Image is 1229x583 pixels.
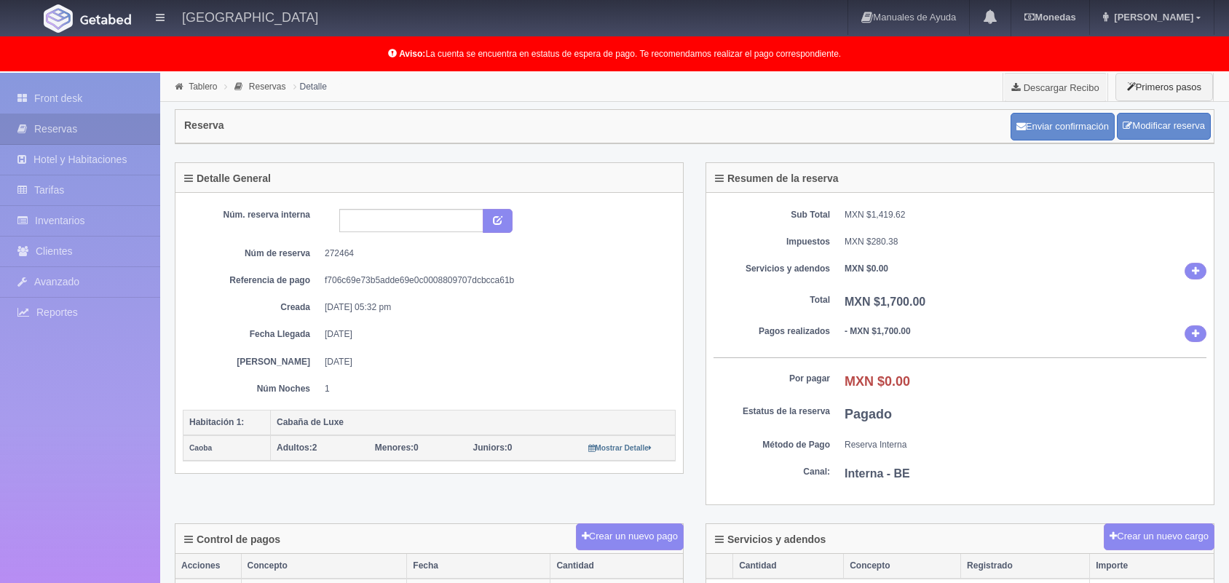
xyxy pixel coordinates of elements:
dt: Estatus de la reserva [714,405,830,418]
a: Descargar Recibo [1003,73,1107,102]
span: 0 [375,443,419,453]
small: Mostrar Detalle [588,444,652,452]
strong: Adultos: [277,443,312,453]
th: Concepto [844,554,961,579]
b: Pagado [845,407,892,421]
b: Interna - BE [845,467,910,480]
th: Importe [1090,554,1214,579]
a: Modificar reserva [1117,113,1211,140]
dd: MXN $280.38 [845,236,1206,248]
strong: Menores: [375,443,414,453]
dt: Pagos realizados [714,325,830,338]
dt: Núm de reserva [194,247,310,260]
a: Tablero [189,82,217,92]
dt: Creada [194,301,310,314]
b: Habitación 1: [189,417,244,427]
span: [PERSON_NAME] [1110,12,1193,23]
h4: [GEOGRAPHIC_DATA] [182,7,318,25]
dd: MXN $1,419.62 [845,209,1206,221]
th: Cantidad [733,554,844,579]
th: Cabaña de Luxe [271,410,676,435]
dt: Núm. reserva interna [194,209,310,221]
dt: Sub Total [714,209,830,221]
h4: Servicios y adendos [715,534,826,545]
a: Mostrar Detalle [588,443,652,453]
dd: [DATE] [325,328,665,341]
dd: f706c69e73b5adde69e0c0008809707dcbcca61b [325,274,665,287]
b: Aviso: [399,49,425,59]
b: MXN $0.00 [845,263,888,274]
dt: Servicios y adendos [714,263,830,275]
dt: Impuestos [714,236,830,248]
dd: [DATE] 05:32 pm [325,301,665,314]
dt: Método de Pago [714,439,830,451]
dd: 272464 [325,247,665,260]
dt: Por pagar [714,373,830,385]
dt: Fecha Llegada [194,328,310,341]
button: Primeros pasos [1115,73,1213,101]
b: - MXN $1,700.00 [845,326,911,336]
small: Caoba [189,444,212,452]
img: Getabed [80,14,131,25]
b: Monedas [1024,12,1075,23]
th: Cantidad [550,554,683,579]
th: Acciones [175,554,241,579]
b: MXN $1,700.00 [845,296,925,308]
h4: Reserva [184,120,224,131]
button: Enviar confirmación [1011,113,1115,140]
dt: [PERSON_NAME] [194,356,310,368]
strong: Juniors: [473,443,507,453]
span: 2 [277,443,317,453]
img: Getabed [44,4,73,33]
dt: Canal: [714,466,830,478]
dt: Referencia de pago [194,274,310,287]
b: MXN $0.00 [845,374,910,389]
th: Registrado [961,554,1090,579]
dd: 1 [325,383,665,395]
span: 0 [473,443,513,453]
dd: [DATE] [325,356,665,368]
h4: Resumen de la reserva [715,173,839,184]
li: Detalle [290,79,331,93]
button: Crear un nuevo cargo [1104,523,1214,550]
button: Crear un nuevo pago [576,523,684,550]
dt: Total [714,294,830,306]
th: Concepto [241,554,407,579]
dd: Reserva Interna [845,439,1206,451]
a: Reservas [249,82,286,92]
dt: Núm Noches [194,383,310,395]
th: Fecha [407,554,550,579]
h4: Control de pagos [184,534,280,545]
h4: Detalle General [184,173,271,184]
